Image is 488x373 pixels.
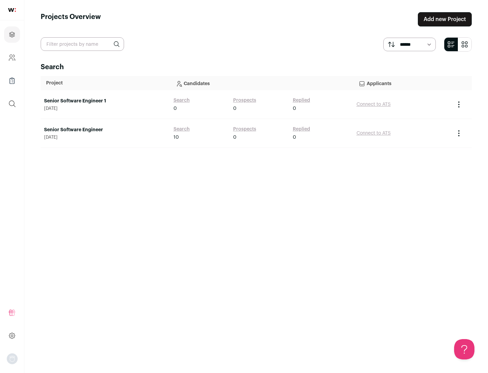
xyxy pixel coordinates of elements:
span: [DATE] [44,106,167,111]
a: Connect to ATS [357,131,391,136]
span: 10 [174,134,179,141]
iframe: Help Scout Beacon - Open [454,339,474,359]
span: 0 [293,105,296,112]
span: 0 [233,105,237,112]
button: Open dropdown [7,353,18,364]
img: nopic.png [7,353,18,364]
a: Search [174,97,190,104]
a: Replied [293,126,310,133]
a: Company and ATS Settings [4,50,20,66]
input: Filter projects by name [41,37,124,51]
a: Prospects [233,97,256,104]
a: Replied [293,97,310,104]
img: wellfound-shorthand-0d5821cbd27db2630d0214b213865d53afaa358527fdda9d0ea32b1df1b89c2c.svg [8,8,16,12]
button: Project Actions [455,100,463,109]
h1: Projects Overview [41,12,101,26]
span: [DATE] [44,135,167,140]
a: Senior Software Engineer 1 [44,98,167,104]
a: Connect to ATS [357,102,391,107]
span: 0 [293,134,296,141]
a: Senior Software Engineer [44,126,167,133]
p: Candidates [176,76,348,90]
a: Projects [4,26,20,43]
p: Applicants [359,76,446,90]
span: 0 [174,105,177,112]
a: Company Lists [4,73,20,89]
a: Prospects [233,126,256,133]
button: Project Actions [455,129,463,137]
a: Search [174,126,190,133]
a: Add new Project [418,12,472,26]
span: 0 [233,134,237,141]
h2: Search [41,62,472,72]
p: Project [46,80,165,86]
